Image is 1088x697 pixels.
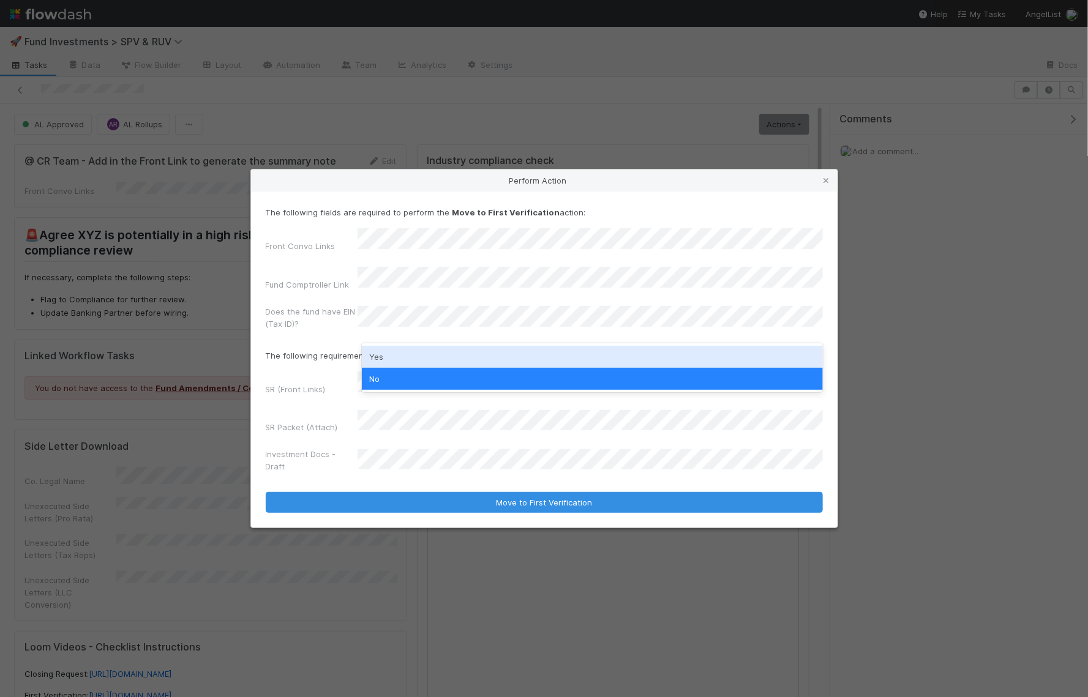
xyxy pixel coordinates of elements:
[266,448,358,472] label: Investment Docs - Draft
[266,240,336,252] label: Front Convo Links
[251,170,838,192] div: Perform Action
[266,383,326,395] label: SR (Front Links)
[362,368,823,390] div: No
[266,305,358,330] label: Does the fund have EIN (Tax ID)?
[452,207,560,217] strong: Move to First Verification
[266,349,823,362] p: The following requirement was not met: Add the Documents that need to be signed
[266,492,823,513] button: Move to First Verification
[266,206,823,218] p: The following fields are required to perform the action:
[362,346,823,368] div: Yes
[266,278,350,291] label: Fund Comptroller Link
[266,421,338,433] label: SR Packet (Attach)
